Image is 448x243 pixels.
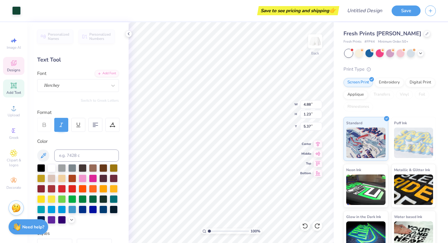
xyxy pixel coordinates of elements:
img: Puff Ink [394,128,433,158]
span: 👉 [329,7,336,14]
span: Water based Ink [394,213,422,220]
div: Embroidery [375,78,404,87]
span: Minimum Order: 50 + [378,39,408,44]
span: Greek [9,135,19,140]
div: Rhinestones [343,102,373,111]
div: Add Font [95,70,119,77]
div: Text Tool [37,56,119,64]
span: Designs [7,68,20,72]
input: e.g. 7428 c [54,150,119,162]
img: Neon Ink [346,174,386,205]
div: Digital Print [406,78,435,87]
span: 100 % [251,228,260,234]
div: Styles [37,230,119,237]
span: Personalized Names [48,32,69,41]
span: Standard [346,120,362,126]
img: Standard [346,128,386,158]
span: Neon Ink [346,167,361,173]
button: Switch to Greek Letters [81,98,119,103]
span: Puff Ink [394,120,407,126]
div: Format [37,109,119,116]
span: Metallic & Glitter Ink [394,167,430,173]
span: Middle [300,152,311,156]
img: Back [309,35,321,48]
span: Personalized Numbers [89,32,111,41]
span: Fresh Prints [PERSON_NAME] [343,30,421,37]
span: Decorate [6,185,21,190]
label: Font [37,70,46,77]
span: Add Text [6,90,21,95]
span: Upload [8,113,20,118]
div: Save to see pricing and shipping [259,6,338,15]
div: Vinyl [396,90,413,99]
span: Bottom [300,171,311,175]
span: Glow in the Dark Ink [346,213,381,220]
div: Applique [343,90,368,99]
div: Screen Print [343,78,373,87]
span: Clipart & logos [3,158,24,167]
span: Center [300,142,311,146]
span: Top [300,161,311,166]
img: Metallic & Glitter Ink [394,174,433,205]
input: Untitled Design [342,5,387,17]
div: Transfers [370,90,394,99]
div: Print Type [343,66,436,73]
span: Image AI [7,45,21,50]
div: Back [311,51,319,56]
span: Fresh Prints [343,39,361,44]
div: Foil [415,90,429,99]
strong: Need help? [22,224,44,230]
span: # FP44 [364,39,375,44]
div: Color [37,138,119,145]
button: Save [392,5,421,16]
